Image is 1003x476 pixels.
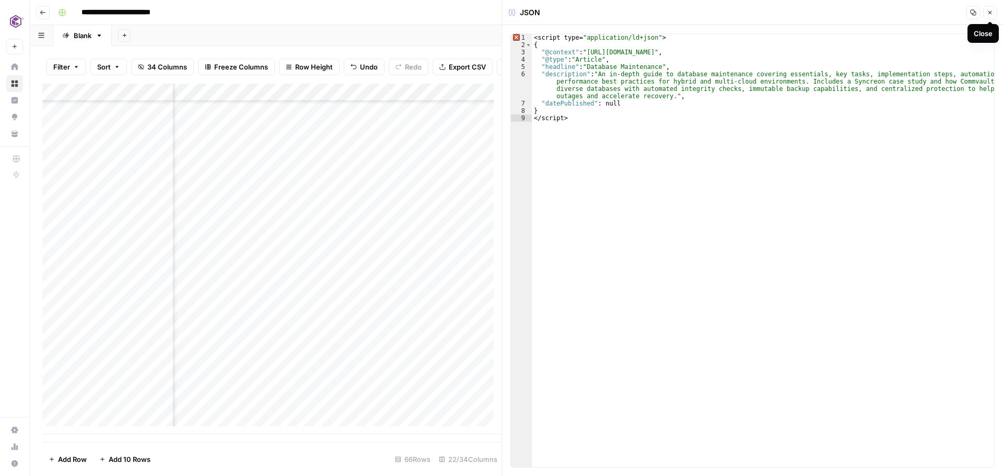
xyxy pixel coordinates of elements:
[279,59,340,75] button: Row Height
[405,62,422,72] span: Redo
[6,125,23,142] a: Your Data
[90,59,127,75] button: Sort
[53,25,112,46] a: Blank
[58,454,87,465] span: Add Row
[198,59,275,75] button: Freeze Columns
[147,62,187,72] span: 34 Columns
[6,12,25,31] img: Commvault Logo
[109,454,150,465] span: Add 10 Rows
[214,62,268,72] span: Freeze Columns
[6,422,23,438] a: Settings
[360,62,378,72] span: Undo
[511,34,520,41] span: Error, read annotations row 1
[449,62,486,72] span: Export CSV
[42,451,93,468] button: Add Row
[508,7,540,18] div: JSON
[511,71,532,100] div: 6
[74,30,91,41] div: Blank
[131,59,194,75] button: 34 Columns
[6,8,23,34] button: Workspace: Commvault
[389,59,428,75] button: Redo
[6,455,23,472] button: Help + Support
[6,59,23,75] a: Home
[53,62,70,72] span: Filter
[511,100,532,107] div: 7
[526,41,531,49] span: Toggle code folding, rows 2 through 8
[6,75,23,92] a: Browse
[6,438,23,455] a: Usage
[433,59,493,75] button: Export CSV
[511,56,532,63] div: 4
[6,109,23,125] a: Opportunities
[391,451,435,468] div: 66 Rows
[295,62,333,72] span: Row Height
[974,28,993,39] div: Close
[511,49,532,56] div: 3
[511,63,532,71] div: 5
[46,59,86,75] button: Filter
[511,114,532,122] div: 9
[97,62,111,72] span: Sort
[344,59,384,75] button: Undo
[6,92,23,109] a: Insights
[93,451,157,468] button: Add 10 Rows
[511,107,532,114] div: 8
[511,34,532,41] div: 1
[435,451,501,468] div: 22/34 Columns
[511,41,532,49] div: 2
